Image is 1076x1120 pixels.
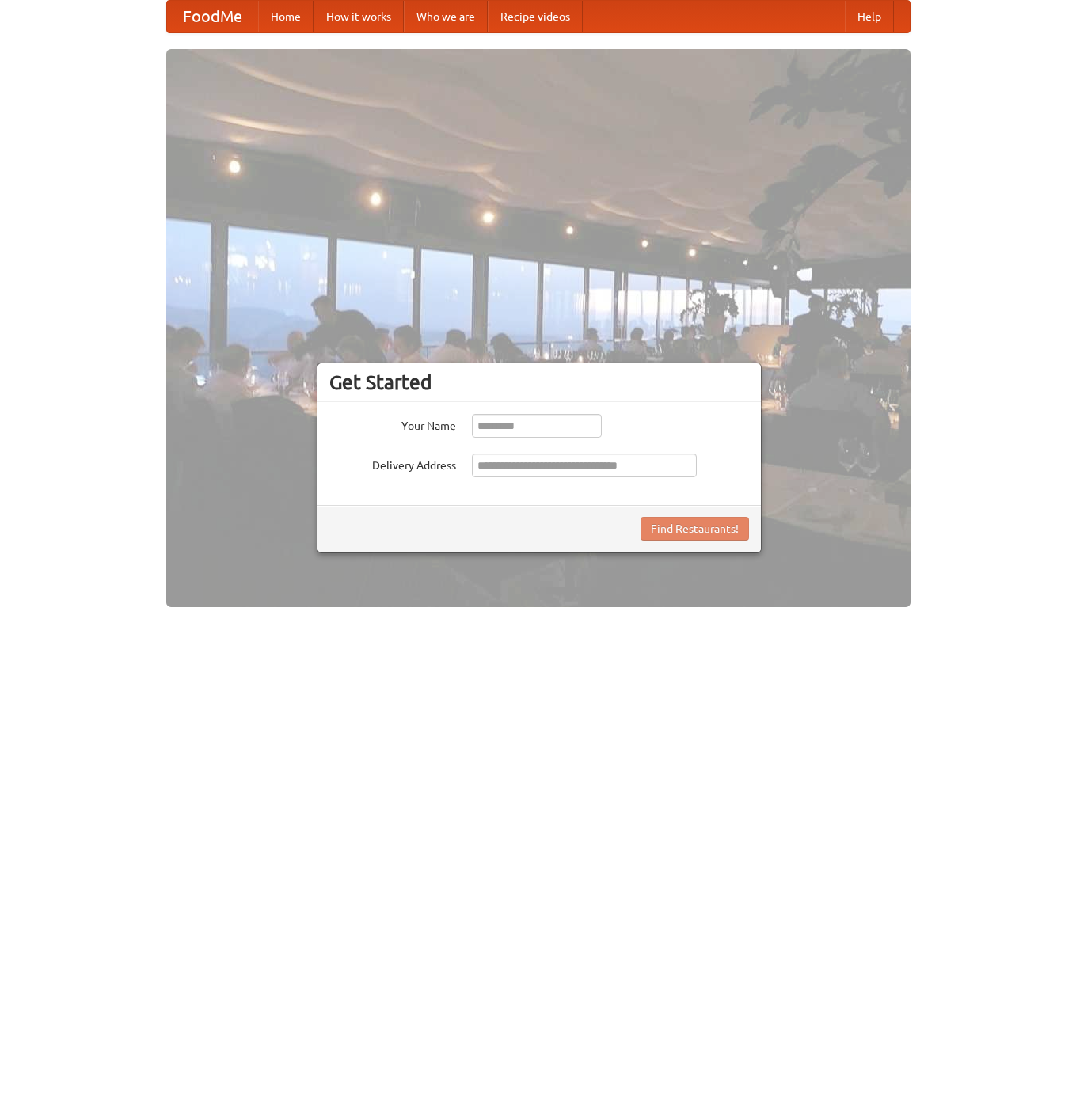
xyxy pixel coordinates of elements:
[329,370,749,394] h3: Get Started
[167,1,258,32] a: FoodMe
[314,1,404,32] a: How it works
[641,517,749,541] button: Find Restaurants!
[329,454,456,473] label: Delivery Address
[258,1,314,32] a: Home
[488,1,583,32] a: Recipe videos
[329,414,456,434] label: Your Name
[845,1,894,32] a: Help
[404,1,488,32] a: Who we are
